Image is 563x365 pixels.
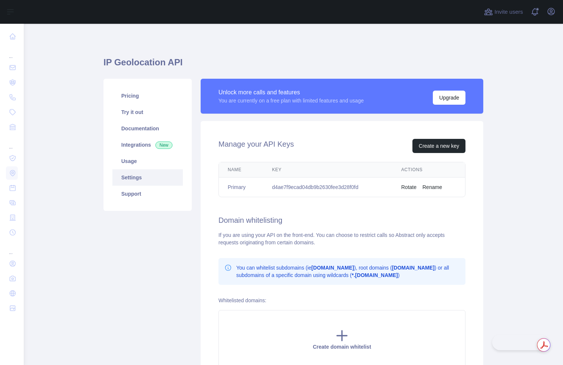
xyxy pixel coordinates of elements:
th: Key [263,162,392,177]
a: Integrations New [112,137,183,153]
a: Pricing [112,88,183,104]
div: ... [6,241,18,255]
button: Upgrade [433,91,465,105]
span: Create domain whitelist [313,344,371,350]
a: Support [112,186,183,202]
div: You are currently on a free plan with limited features and usage [218,97,364,104]
label: Whitelisted domains: [218,297,266,303]
h2: Domain whitelisting [218,215,465,225]
a: Documentation [112,120,183,137]
iframe: Toggle Customer Support [492,335,548,350]
b: [DOMAIN_NAME] [312,265,354,271]
button: Rotate [401,183,417,191]
a: Usage [112,153,183,169]
th: Name [219,162,263,177]
span: Invite users [494,8,523,16]
button: Invite users [483,6,524,18]
a: Try it out [112,104,183,120]
p: You can whitelist subdomains (ie ), root domains ( ) or all subdomains of a specific domain using... [236,264,460,279]
div: Unlock more calls and features [218,88,364,97]
td: d4ae7f9ecad04db9b2630fee3d28f0fd [263,177,392,197]
h1: IP Geolocation API [103,56,483,74]
div: ... [6,135,18,150]
span: New [155,141,172,149]
div: ... [6,45,18,59]
td: Primary [219,177,263,197]
button: Create a new key [412,139,465,153]
button: Rename [422,183,442,191]
div: If you are using your API on the front-end. You can choose to restrict calls so Abstract only acc... [218,231,465,246]
b: *.[DOMAIN_NAME] [352,272,398,278]
th: Actions [392,162,465,177]
a: Settings [112,169,183,186]
b: [DOMAIN_NAME] [392,265,435,271]
h2: Manage your API Keys [218,139,294,153]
